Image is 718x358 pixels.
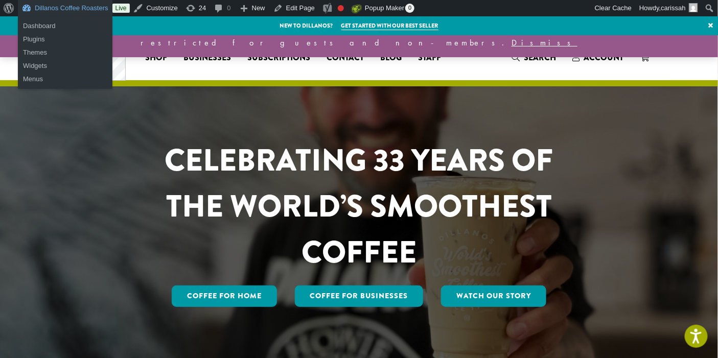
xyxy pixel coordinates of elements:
[341,21,438,30] a: Get started with our best seller
[18,19,112,33] a: Dashboard
[661,4,686,12] span: carissah
[247,52,310,64] span: Subscriptions
[172,285,277,307] a: Coffee for Home
[584,52,623,63] span: Account
[704,16,718,35] a: ×
[327,52,364,64] span: Contact
[295,285,424,307] a: Coffee For Businesses
[18,43,112,89] ul: Dillanos Coffee Roasters
[503,49,564,66] a: Search
[18,33,112,46] a: Plugins
[524,52,556,63] span: Search
[418,52,441,64] span: Staff
[183,52,231,64] span: Businesses
[405,4,414,13] span: 0
[18,73,112,86] a: Menus
[441,285,546,307] a: Watch Our Story
[135,137,584,275] h1: CELEBRATING 33 YEARS OF THE WORLD’S SMOOTHEST COFFEE
[338,5,344,11] div: Focus keyphrase not set
[410,50,449,66] a: Staff
[512,37,577,48] a: Dismiss
[112,4,130,13] a: Live
[18,16,112,49] ul: Dillanos Coffee Roasters
[18,46,112,59] a: Themes
[145,52,167,64] span: Shop
[380,52,402,64] span: Blog
[137,50,175,66] a: Shop
[18,59,112,73] a: Widgets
